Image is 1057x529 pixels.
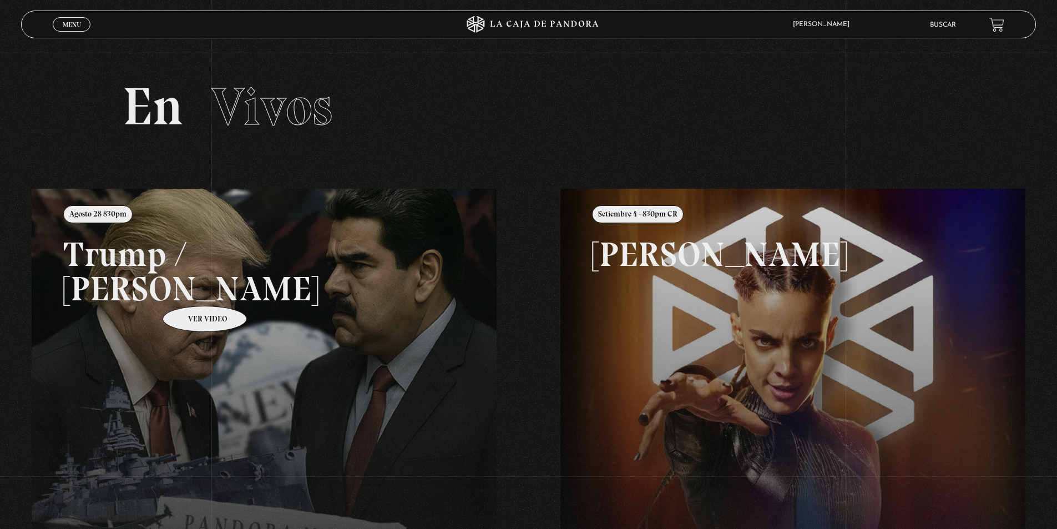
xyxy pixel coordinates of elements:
[59,31,85,38] span: Cerrar
[211,75,332,138] span: Vivos
[930,22,956,28] a: Buscar
[787,21,861,28] span: [PERSON_NAME]
[63,21,81,28] span: Menu
[989,17,1004,32] a: View your shopping cart
[123,80,934,133] h2: En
